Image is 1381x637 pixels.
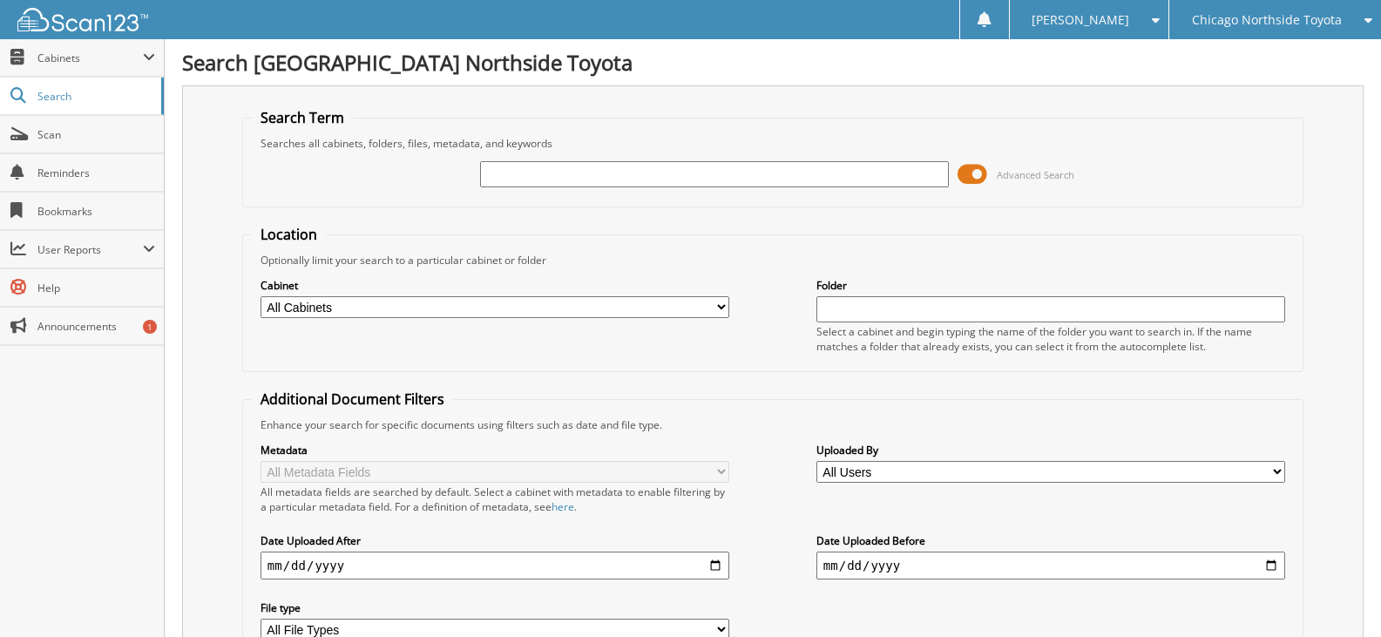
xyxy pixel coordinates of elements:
[37,166,155,180] span: Reminders
[37,281,155,295] span: Help
[37,242,143,257] span: User Reports
[37,204,155,219] span: Bookmarks
[252,225,326,244] legend: Location
[37,51,143,65] span: Cabinets
[37,127,155,142] span: Scan
[552,499,574,514] a: here
[261,552,729,579] input: start
[1032,15,1129,25] span: [PERSON_NAME]
[17,8,148,31] img: scan123-logo-white.svg
[143,320,157,334] div: 1
[1192,15,1342,25] span: Chicago Northside Toyota
[252,136,1294,151] div: Searches all cabinets, folders, files, metadata, and keywords
[261,600,729,615] label: File type
[252,417,1294,432] div: Enhance your search for specific documents using filters such as date and file type.
[252,253,1294,268] div: Optionally limit your search to a particular cabinet or folder
[816,533,1285,548] label: Date Uploaded Before
[261,533,729,548] label: Date Uploaded After
[261,278,729,293] label: Cabinet
[997,168,1074,181] span: Advanced Search
[261,443,729,457] label: Metadata
[816,278,1285,293] label: Folder
[182,48,1364,77] h1: Search [GEOGRAPHIC_DATA] Northside Toyota
[261,485,729,514] div: All metadata fields are searched by default. Select a cabinet with metadata to enable filtering b...
[816,443,1285,457] label: Uploaded By
[816,552,1285,579] input: end
[37,89,152,104] span: Search
[816,324,1285,354] div: Select a cabinet and begin typing the name of the folder you want to search in. If the name match...
[37,319,155,334] span: Announcements
[252,390,453,409] legend: Additional Document Filters
[252,108,353,127] legend: Search Term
